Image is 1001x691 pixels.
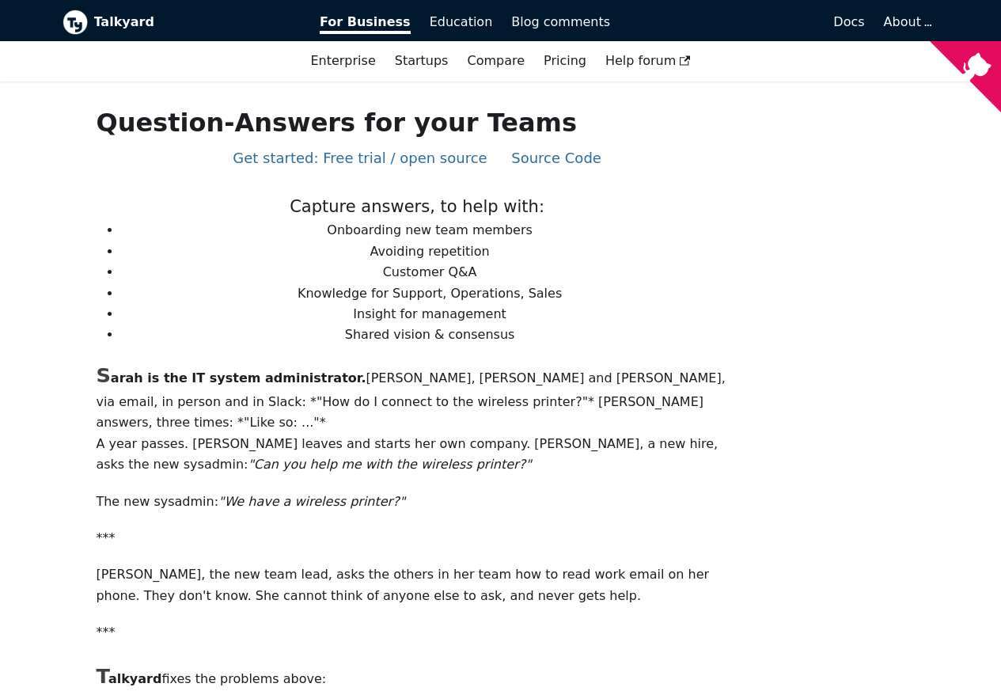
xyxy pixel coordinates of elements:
[96,564,737,606] p: [PERSON_NAME], the new team lead, asks the others in her team how to read work email on her phone...
[596,47,700,74] a: Help forum
[96,193,737,221] p: Capture answers, to help with:
[467,53,525,68] a: Compare
[63,9,298,35] a: Talkyard logoTalkyard
[430,14,493,29] span: Education
[248,457,531,472] em: "Can you help me with the wireless printer?"
[121,241,737,262] li: Avoiding repetition
[502,9,620,36] a: Blog comments
[511,150,601,166] a: Source Code
[511,14,610,29] span: Blog comments
[233,150,487,166] a: Get started: Free trial / open source
[534,47,596,74] a: Pricing
[884,14,930,29] a: About
[96,492,737,512] p: The new sysadmin:
[94,12,298,32] b: Talkyard
[121,262,737,283] li: Customer Q&A
[96,370,366,385] b: arah is the IT system administrator.
[833,14,864,29] span: Docs
[320,14,411,34] span: For Business
[218,494,405,509] em: "We have a wireless printer?"
[301,47,385,74] a: Enterprise
[310,9,420,36] a: For Business
[96,664,108,688] span: T
[121,325,737,345] li: Shared vision & consensus
[96,671,161,686] b: alkyard
[420,9,502,36] a: Education
[63,9,88,35] img: Talkyard logo
[121,220,737,241] li: Onboarding new team members
[96,434,737,476] p: A year passes. [PERSON_NAME] leaves and starts her own company. [PERSON_NAME], a new hire, asks t...
[96,107,737,139] h1: Question-Answers for your Teams
[605,53,691,68] span: Help forum
[96,363,110,387] span: S
[121,283,737,304] li: Knowledge for Support, Operations, Sales
[620,9,874,36] a: Docs
[385,47,458,74] a: Startups
[121,304,737,325] li: Insight for management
